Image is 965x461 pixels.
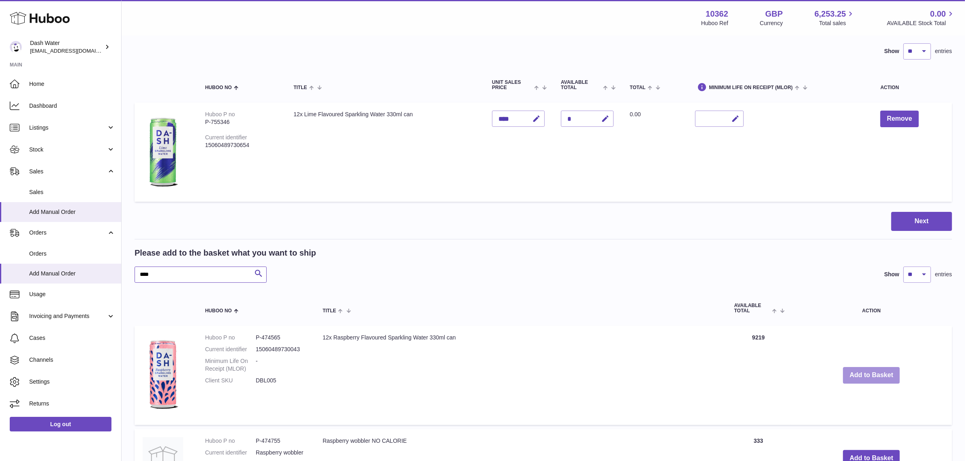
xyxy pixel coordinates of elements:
span: Unit Sales Price [492,80,532,90]
dt: Huboo P no [205,437,256,445]
div: Huboo Ref [701,19,728,27]
span: Usage [29,290,115,298]
a: 0.00 AVAILABLE Stock Total [887,9,955,27]
dt: Current identifier [205,449,256,457]
span: AVAILABLE Stock Total [887,19,955,27]
dd: 15060489730043 [256,346,306,353]
span: Invoicing and Payments [29,312,107,320]
button: Next [891,212,952,231]
span: entries [935,47,952,55]
span: Total sales [819,19,855,27]
img: 12x Raspberry Flavoured Sparkling Water 330ml can [143,334,183,415]
span: 0.00 [930,9,946,19]
td: 9219 [726,326,791,425]
span: Minimum Life On Receipt (MLOR) [709,85,793,90]
span: Huboo no [205,308,232,314]
div: Dash Water [30,39,103,55]
span: Total [630,85,646,90]
span: Cases [29,334,115,342]
span: Returns [29,400,115,408]
span: 6,253.25 [815,9,846,19]
strong: GBP [765,9,783,19]
span: Title [293,85,307,90]
dt: Huboo P no [205,334,256,341]
span: 0.00 [630,111,641,117]
span: AVAILABLE Total [734,303,770,314]
a: 6,253.25 Total sales [815,9,856,27]
dd: DBL005 [256,377,306,384]
img: 12x Lime Flavoured Sparkling Water 330ml can [143,111,183,192]
span: Settings [29,378,115,386]
th: Action [791,295,952,322]
span: [EMAIL_ADDRESS][DOMAIN_NAME] [30,47,119,54]
div: Huboo P no [205,111,235,117]
span: Home [29,80,115,88]
span: Add Manual Order [29,270,115,277]
span: Orders [29,250,115,258]
a: Log out [10,417,111,431]
td: 12x Lime Flavoured Sparkling Water 330ml can [285,102,484,202]
span: entries [935,271,952,278]
button: Remove [880,111,918,127]
div: 15060489730654 [205,141,277,149]
span: Listings [29,124,107,132]
strong: 10362 [706,9,728,19]
dt: Client SKU [205,377,256,384]
td: 12x Raspberry Flavoured Sparkling Water 330ml can [315,326,726,425]
span: Channels [29,356,115,364]
div: P-755346 [205,118,277,126]
dt: Minimum Life On Receipt (MLOR) [205,357,256,373]
dt: Current identifier [205,346,256,353]
button: Add to Basket [843,367,900,384]
span: AVAILABLE Total [561,80,601,90]
div: Current identifier [205,134,247,141]
span: Stock [29,146,107,154]
span: Huboo no [205,85,232,90]
dd: P-474565 [256,334,306,341]
dd: P-474755 [256,437,306,445]
dd: Raspberry wobbler [256,449,306,457]
div: Action [880,85,944,90]
span: Dashboard [29,102,115,110]
span: Title [323,308,336,314]
img: bea@dash-water.com [10,41,22,53]
span: Sales [29,188,115,196]
label: Show [884,47,899,55]
span: Orders [29,229,107,237]
h2: Please add to the basket what you want to ship [135,248,316,258]
span: Add Manual Order [29,208,115,216]
dd: - [256,357,306,373]
label: Show [884,271,899,278]
span: Sales [29,168,107,175]
div: Currency [760,19,783,27]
